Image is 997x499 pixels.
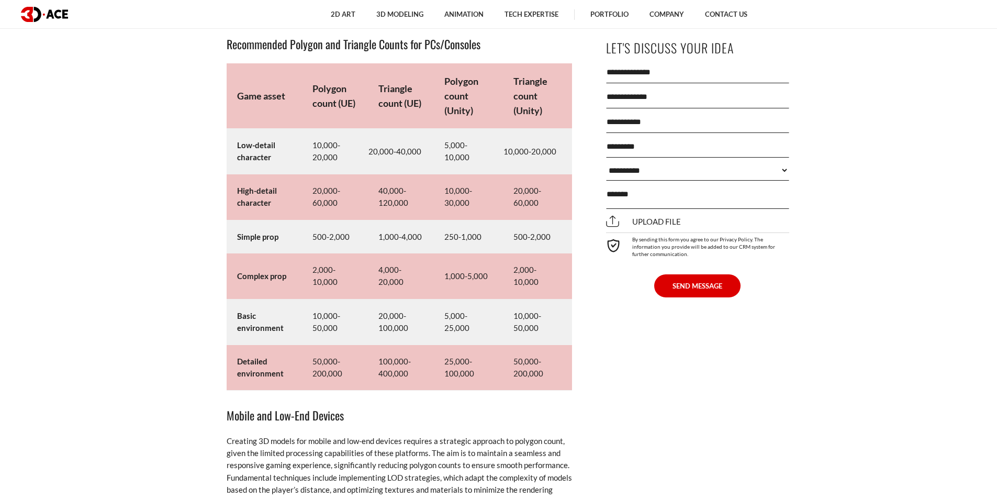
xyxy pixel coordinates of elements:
[312,83,355,109] strong: Polygon count (UE)
[368,220,434,253] td: 1,000-4,000
[368,345,434,391] td: 100,000-400,000
[503,253,572,299] td: 2,000-10,000
[237,186,277,207] strong: High-detail character
[503,174,572,220] td: 20,000-60,000
[237,311,284,332] strong: Basic environment
[606,232,789,258] div: By sending this form you agree to our Privacy Policy. The information you provide will be added t...
[21,7,68,22] img: logo dark
[503,299,572,345] td: 10,000-50,000
[237,90,285,102] strong: Game asset
[513,75,547,116] strong: Triangle count (Unity)
[302,129,368,174] td: 10,000-20,000
[434,253,503,299] td: 1,000-5,000
[444,75,478,116] strong: Polygon count (Unity)
[606,217,681,226] span: Upload file
[434,299,503,345] td: 5,000-25,000
[237,140,275,162] strong: Low-detail character
[434,220,503,253] td: 250-1,000
[227,406,572,424] h3: Mobile and Low-End Devices
[434,129,503,174] td: 5,000-10,000
[368,299,434,345] td: 20,000-100,000
[368,174,434,220] td: 40,000-120,000
[503,345,572,391] td: 50,000-200,000
[368,129,434,174] td: 20,000-40,000
[237,271,286,281] strong: Complex prop
[302,174,368,220] td: 20,000-60,000
[302,220,368,253] td: 500-2,000
[368,253,434,299] td: 4,000-20,000
[227,35,572,53] h3: Recommended Polygon and Triangle Counts for PCs/Consoles
[503,129,572,174] td: 10,000-20,000
[237,357,284,378] strong: Detailed environment
[606,36,789,60] p: Let's Discuss Your Idea
[503,220,572,253] td: 500-2,000
[237,232,278,241] strong: Simple prop
[378,83,421,109] strong: Triangle count (UE)
[302,299,368,345] td: 10,000-50,000
[434,174,503,220] td: 10,000-30,000
[302,345,368,391] td: 50,000-200,000
[434,345,503,391] td: 25,000-100,000
[302,253,368,299] td: 2,000-10,000
[654,274,741,297] button: SEND MESSAGE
